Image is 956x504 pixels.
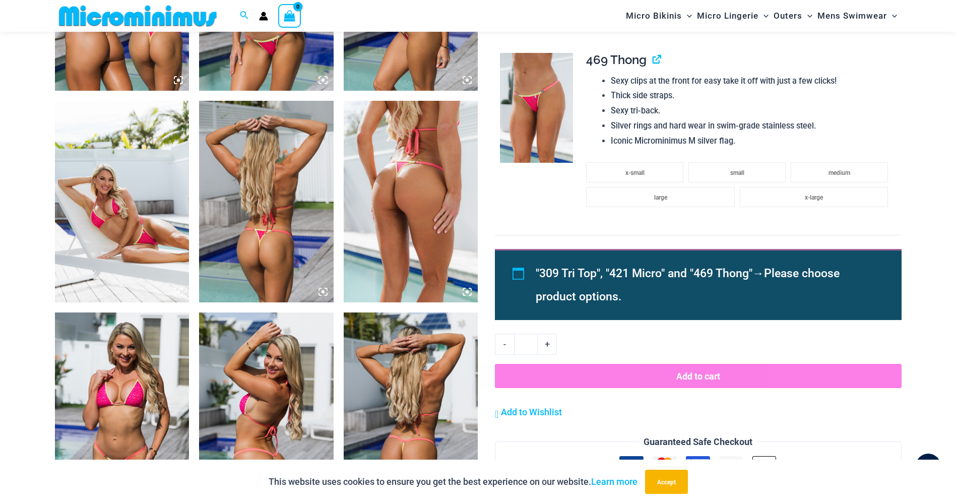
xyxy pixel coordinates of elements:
li: → [536,262,878,308]
li: large [586,187,734,207]
img: Bubble Mesh Highlight Pink 309 Top 469 Thong [55,101,189,302]
span: Micro Lingerie [697,3,758,29]
span: Menu Toggle [682,3,692,29]
button: Add to cart [495,364,901,388]
a: Learn more [591,476,638,487]
span: "309 Tri Top", "421 Micro" and "469 Thong" [536,267,752,280]
img: MM SHOP LOGO FLAT [55,5,221,27]
span: x-large [805,194,823,201]
span: Menu Toggle [887,3,897,29]
span: Please choose product options. [536,267,840,303]
li: Thick side straps. [611,88,893,103]
span: Micro Bikinis [626,3,682,29]
span: Outers [774,3,802,29]
span: Mens Swimwear [817,3,887,29]
span: small [730,169,744,176]
a: Mens SwimwearMenu ToggleMenu Toggle [815,3,900,29]
a: Micro BikinisMenu ToggleMenu Toggle [623,3,694,29]
li: small [688,162,786,182]
legend: Guaranteed Safe Checkout [640,434,756,450]
span: Menu Toggle [802,3,812,29]
a: View Shopping Cart, empty [278,4,301,27]
li: medium [791,162,888,182]
input: Product quantity [514,334,538,355]
img: Bubble Mesh Highlight Pink 469 Thong [500,53,573,163]
li: Sexy tri-back. [611,103,893,118]
li: Sexy clips at the front for easy take it off with just a few clicks! [611,74,893,89]
a: + [538,334,557,355]
img: Bubble Mesh Highlight Pink 309 Top 469 Thong [199,101,334,302]
span: large [654,194,667,201]
span: medium [828,169,850,176]
li: Silver rings and hard wear in swim-grade stainless steel. [611,118,893,134]
span: 469 Thong [586,52,647,67]
a: - [495,334,514,355]
a: Search icon link [240,10,249,22]
li: x-large [740,187,888,207]
li: Iconic Microminimus M silver flag. [611,134,893,149]
a: Add to Wishlist [495,405,562,420]
a: Micro LingerieMenu ToggleMenu Toggle [694,3,771,29]
span: x-small [625,169,645,176]
a: Account icon link [259,12,268,21]
span: Add to Wishlist [501,407,562,417]
li: x-small [586,162,683,182]
span: Menu Toggle [758,3,769,29]
p: This website uses cookies to ensure you get the best experience on our website. [269,474,638,489]
img: Bubble Mesh Highlight Pink 469 Thong [344,101,478,302]
button: Accept [645,470,688,494]
nav: Site Navigation [622,2,902,30]
a: OutersMenu ToggleMenu Toggle [771,3,815,29]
